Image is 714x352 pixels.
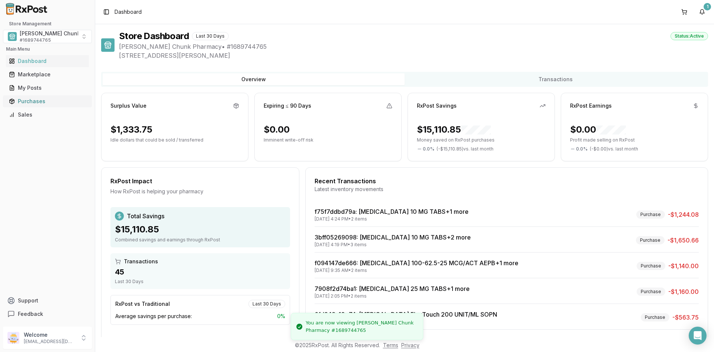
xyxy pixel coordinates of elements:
[18,310,43,318] span: Feedback
[3,3,51,15] img: RxPost Logo
[127,212,164,221] span: Total Savings
[6,95,89,108] a: Purchases
[417,102,457,110] div: RxPost Savings
[3,69,92,80] button: Marketplace
[672,313,699,322] span: -$563.75
[9,71,86,78] div: Marketplace
[110,124,152,136] div: $1,333.75
[115,8,142,16] nav: breadcrumb
[315,208,469,215] a: f75f7ddbd79a: [MEDICAL_DATA] 10 MG TABS+1 more
[110,102,147,110] div: Surplus Value
[24,339,75,345] p: [EMAIL_ADDRESS][DOMAIN_NAME]
[6,68,89,81] a: Marketplace
[7,332,19,344] img: User avatar
[670,32,708,40] div: Status: Active
[668,287,699,296] span: -$1,160.00
[3,95,92,107] button: Purchases
[6,108,89,121] a: Sales
[636,210,665,219] div: Purchase
[264,102,311,110] div: Expiring ≤ 90 Days
[637,262,665,270] div: Purchase
[6,46,89,52] h2: Main Menu
[119,30,189,42] h1: Store Dashboard
[20,30,107,37] span: [PERSON_NAME] Chunk Pharmacy
[315,234,471,241] a: 3bff05269098: [MEDICAL_DATA] 10 MG TABS+2 more
[124,258,158,265] span: Transactions
[417,137,546,143] p: Money saved on RxPost purchases
[103,73,405,85] button: Overview
[110,177,290,185] div: RxPost Impact
[9,84,86,92] div: My Posts
[20,37,51,43] span: # 1689744765
[3,82,92,94] button: My Posts
[3,307,92,321] button: Feedback
[115,267,286,277] div: 45
[6,81,89,95] a: My Posts
[264,124,290,136] div: $0.00
[696,6,708,18] button: 1
[9,98,86,105] div: Purchases
[668,236,699,245] span: -$1,650.66
[3,30,92,43] button: Select a view
[641,313,669,321] div: Purchase
[115,223,286,235] div: $15,110.85
[383,342,398,348] a: Terms
[570,137,699,143] p: Profit made selling on RxPost
[110,188,290,195] div: How RxPost is helping your pharmacy
[423,146,434,152] span: 0.0 %
[315,216,469,222] div: [DATE] 4:24 PM • 2 items
[115,8,142,16] span: Dashboard
[637,288,665,296] div: Purchase
[3,55,92,67] button: Dashboard
[9,111,86,118] div: Sales
[401,342,419,348] a: Privacy
[417,124,491,136] div: $15,110.85
[3,294,92,307] button: Support
[277,313,285,320] span: 0 %
[668,261,699,270] span: -$1,140.00
[315,177,699,185] div: Recent Transactions
[119,51,708,60] span: [STREET_ADDRESS][PERSON_NAME]
[315,242,471,248] div: [DATE] 4:19 PM • 3 items
[636,236,665,244] div: Purchase
[6,54,89,68] a: Dashboard
[192,32,229,40] div: Last 30 Days
[315,267,518,273] div: [DATE] 9:35 AM • 2 items
[115,313,192,320] span: Average savings per purchase:
[119,42,708,51] span: [PERSON_NAME] Chunk Pharmacy • # 1689744765
[248,300,285,308] div: Last 30 Days
[3,109,92,121] button: Sales
[405,73,707,85] button: Transactions
[115,300,170,308] div: RxPost vs Traditional
[315,185,699,193] div: Latest inventory movements
[315,293,470,299] div: [DATE] 2:05 PM • 2 items
[668,210,699,219] span: -$1,244.08
[704,3,711,10] div: 1
[115,237,286,243] div: Combined savings and earnings through RxPost
[24,331,75,339] p: Welcome
[315,259,518,267] a: f094147de666: [MEDICAL_DATA] 100-62.5-25 MCG/ACT AEPB+1 more
[110,137,239,143] p: Idle dollars that could be sold / transferred
[264,137,392,143] p: Imminent write-off risk
[570,102,612,110] div: RxPost Earnings
[3,21,92,27] h2: Store Management
[576,146,588,152] span: 0.0 %
[115,279,286,285] div: Last 30 Days
[315,285,470,292] a: 7908f2d74ba1: [MEDICAL_DATA] 25 MG TABS+1 more
[437,146,493,152] span: ( - $15,110.85 ) vs. last month
[306,319,417,334] div: You are now viewing [PERSON_NAME] Chunk Pharmacy #1689744765
[570,124,626,136] div: $0.00
[590,146,638,152] span: ( - $0.00 ) vs. last month
[689,327,707,345] div: Open Intercom Messenger
[9,57,86,65] div: Dashboard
